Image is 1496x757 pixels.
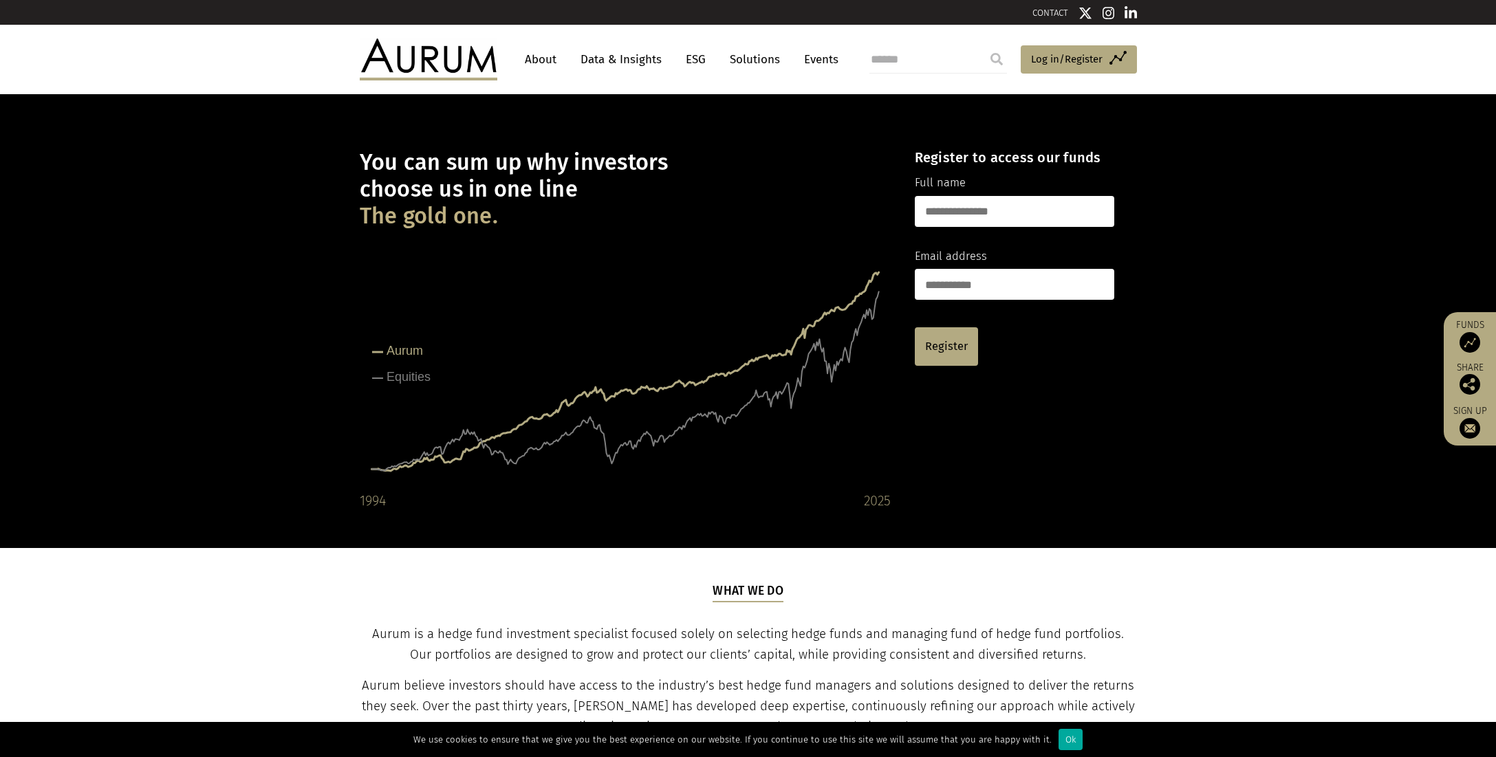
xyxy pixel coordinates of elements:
[387,344,423,358] tspan: Aurum
[518,47,563,72] a: About
[372,626,1124,662] span: Aurum is a hedge fund investment specialist focused solely on selecting hedge funds and managing ...
[1031,51,1103,67] span: Log in/Register
[1032,8,1068,18] a: CONTACT
[679,47,713,72] a: ESG
[1451,319,1489,353] a: Funds
[1460,418,1480,439] img: Sign up to our newsletter
[1078,6,1092,20] img: Twitter icon
[1451,363,1489,395] div: Share
[1125,6,1137,20] img: Linkedin icon
[360,149,891,230] h1: You can sum up why investors choose us in one line
[362,678,1135,734] span: Aurum believe investors should have access to the industry’s best hedge fund managers and solutio...
[864,490,891,512] div: 2025
[1021,45,1137,74] a: Log in/Register
[1460,332,1480,353] img: Access Funds
[915,248,987,265] label: Email address
[574,47,669,72] a: Data & Insights
[1451,405,1489,439] a: Sign up
[915,174,966,192] label: Full name
[360,39,497,80] img: Aurum
[915,327,978,366] a: Register
[360,203,498,230] span: The gold one.
[360,490,386,512] div: 1994
[797,47,838,72] a: Events
[1460,374,1480,395] img: Share this post
[915,149,1114,166] h4: Register to access our funds
[713,582,783,602] h5: What we do
[983,45,1010,73] input: Submit
[1059,729,1083,750] div: Ok
[387,370,431,384] tspan: Equities
[723,47,787,72] a: Solutions
[1103,6,1115,20] img: Instagram icon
